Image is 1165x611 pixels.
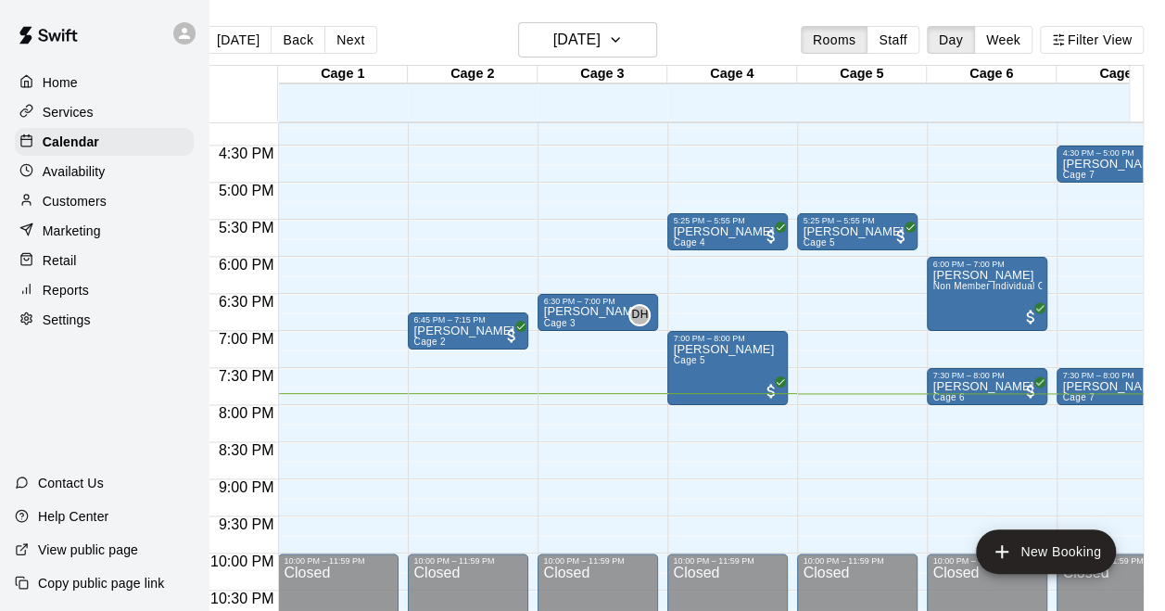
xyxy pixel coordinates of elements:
[214,442,279,458] span: 8:30 PM
[667,66,797,83] div: Cage 4
[932,260,1042,269] div: 6:00 PM – 7:00 PM
[673,556,782,566] div: 10:00 PM – 11:59 PM
[324,26,376,54] button: Next
[43,281,89,299] p: Reports
[762,382,780,401] span: All customers have paid
[801,26,867,54] button: Rooms
[673,334,782,343] div: 7:00 PM – 8:00 PM
[413,337,445,347] span: Cage 2
[974,26,1032,54] button: Week
[797,213,918,250] div: 5:25 PM – 5:55 PM: Kyon Duncan
[408,66,538,83] div: Cage 2
[15,276,194,304] a: Reports
[15,69,194,96] a: Home
[892,227,910,246] span: All customers have paid
[413,556,523,566] div: 10:00 PM – 11:59 PM
[631,306,648,325] span: DH
[1021,308,1040,326] span: All customers have paid
[408,312,528,350] div: 6:45 PM – 7:15 PM: Jackson Lewis
[628,304,651,326] div: Dean Hull
[43,222,101,240] p: Marketing
[38,474,104,492] p: Contact Us
[667,331,788,405] div: 7:00 PM – 8:00 PM: Cage 5
[673,216,782,225] div: 5:25 PM – 5:55 PM
[214,516,279,532] span: 9:30 PM
[278,66,408,83] div: Cage 1
[927,66,1057,83] div: Cage 6
[553,27,601,53] h6: [DATE]
[15,247,194,274] a: Retail
[636,304,651,326] span: Dean Hull
[673,237,704,248] span: Cage 4
[867,26,919,54] button: Staff
[762,227,780,246] span: All customers have paid
[38,541,138,559] p: View public page
[214,331,279,347] span: 7:00 PM
[927,368,1047,405] div: 7:30 PM – 8:00 PM: Carlos Resendiz
[927,26,975,54] button: Day
[284,556,393,566] div: 10:00 PM – 11:59 PM
[43,192,107,210] p: Customers
[214,146,279,161] span: 4:30 PM
[932,556,1042,566] div: 10:00 PM – 11:59 PM
[543,318,575,328] span: Cage 3
[1062,392,1094,402] span: Cage 7
[271,26,325,54] button: Back
[43,162,106,181] p: Availability
[413,315,523,325] div: 6:45 PM – 7:15 PM
[214,220,279,235] span: 5:30 PM
[206,591,278,606] span: 10:30 PM
[932,371,1042,380] div: 7:30 PM – 8:00 PM
[15,217,194,245] a: Marketing
[803,216,912,225] div: 5:25 PM – 5:55 PM
[15,98,194,126] a: Services
[932,392,964,402] span: Cage 6
[15,158,194,185] a: Availability
[927,257,1047,331] div: 6:00 PM – 7:00 PM: Ellis Wood
[214,294,279,310] span: 6:30 PM
[803,237,834,248] span: Cage 5
[1021,382,1040,401] span: All customers have paid
[1040,26,1144,54] button: Filter View
[43,251,77,270] p: Retail
[206,554,278,569] span: 10:00 PM
[43,73,78,92] p: Home
[797,66,927,83] div: Cage 5
[43,133,99,151] p: Calendar
[543,297,652,306] div: 6:30 PM – 7:00 PM
[43,103,94,121] p: Services
[673,355,704,365] span: Cage 5
[205,26,272,54] button: [DATE]
[543,556,652,566] div: 10:00 PM – 11:59 PM
[15,128,194,156] a: Calendar
[15,306,194,334] a: Settings
[214,368,279,384] span: 7:30 PM
[1062,170,1094,180] span: Cage 7
[214,183,279,198] span: 5:00 PM
[214,405,279,421] span: 8:00 PM
[43,311,91,329] p: Settings
[667,213,788,250] div: 5:25 PM – 5:55 PM: Koach Duncan
[518,22,657,57] button: [DATE]
[15,187,194,215] a: Customers
[214,479,279,495] span: 9:00 PM
[803,556,912,566] div: 10:00 PM – 11:59 PM
[538,66,667,83] div: Cage 3
[976,529,1116,574] button: add
[38,574,164,592] p: Copy public page link
[214,257,279,273] span: 6:00 PM
[38,507,108,526] p: Help Center
[538,294,658,331] div: 6:30 PM – 7:00 PM: Eli Hull
[502,326,521,345] span: All customers have paid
